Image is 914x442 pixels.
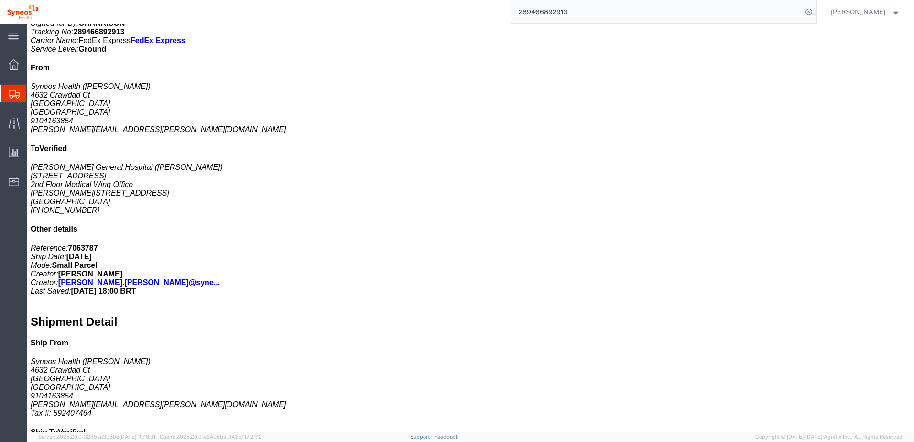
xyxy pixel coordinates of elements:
button: [PERSON_NAME] [830,6,901,18]
a: Feedback [434,434,458,440]
span: Copyright © [DATE]-[DATE] Agistix Inc., All Rights Reserved [755,433,903,441]
a: Support [410,434,434,440]
span: Server: 2025.20.0-32d5ea39505 [38,434,155,440]
img: logo [7,5,39,19]
input: Search for shipment number, reference number [511,0,802,23]
iframe: FS Legacy Container [27,24,914,432]
span: [DATE] 17:21:12 [226,434,262,440]
span: Client: 2025.20.0-e640dba [160,434,262,440]
span: Natan Tateishi [831,7,885,17]
span: [DATE] 10:18:31 [120,434,155,440]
